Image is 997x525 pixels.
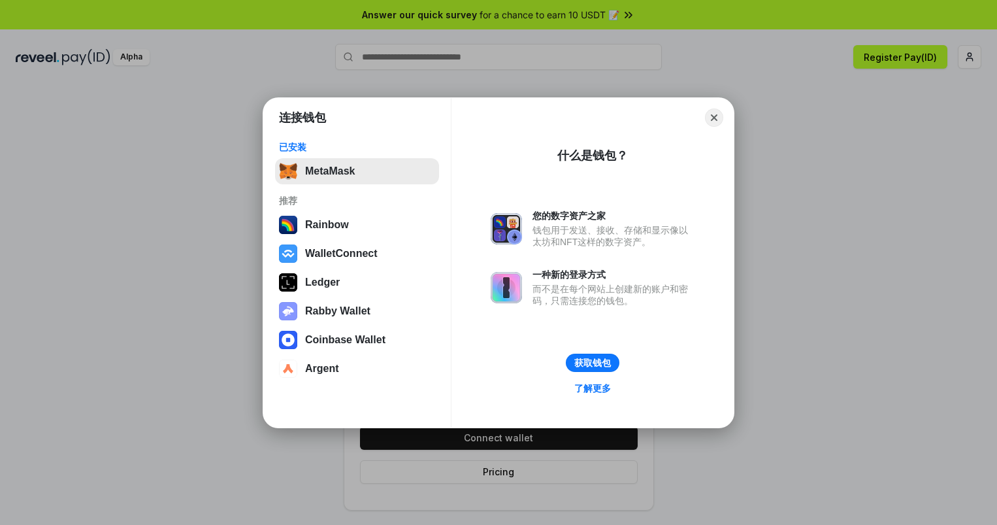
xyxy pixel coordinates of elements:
button: Close [705,109,723,127]
div: 什么是钱包？ [557,148,628,163]
div: 获取钱包 [574,357,611,369]
div: Coinbase Wallet [305,334,385,346]
h1: 连接钱包 [279,110,326,126]
img: svg+xml,%3Csvg%20width%3D%2228%22%20height%3D%2228%22%20viewBox%3D%220%200%2028%2028%22%20fill%3D... [279,245,297,263]
div: Rainbow [305,219,349,231]
button: Coinbase Wallet [275,327,439,353]
div: 一种新的登录方式 [532,269,695,280]
div: 您的数字资产之家 [532,210,695,222]
button: Rabby Wallet [275,298,439,324]
button: 获取钱包 [566,354,619,372]
div: Ledger [305,277,340,288]
button: Rainbow [275,212,439,238]
div: WalletConnect [305,248,378,260]
img: svg+xml,%3Csvg%20xmlns%3D%22http%3A%2F%2Fwww.w3.org%2F2000%2Fsvg%22%20fill%3D%22none%22%20viewBox... [491,213,522,245]
div: 已安装 [279,141,435,153]
a: 了解更多 [566,380,619,397]
img: svg+xml,%3Csvg%20xmlns%3D%22http%3A%2F%2Fwww.w3.org%2F2000%2Fsvg%22%20fill%3D%22none%22%20viewBox... [491,272,522,303]
button: MetaMask [275,158,439,184]
button: WalletConnect [275,241,439,267]
button: Ledger [275,269,439,296]
img: svg+xml,%3Csvg%20width%3D%22120%22%20height%3D%22120%22%20viewBox%3D%220%200%20120%20120%22%20fil... [279,216,297,234]
div: MetaMask [305,165,355,177]
img: svg+xml,%3Csvg%20xmlns%3D%22http%3A%2F%2Fwww.w3.org%2F2000%2Fsvg%22%20fill%3D%22none%22%20viewBox... [279,302,297,320]
img: svg+xml,%3Csvg%20xmlns%3D%22http%3A%2F%2Fwww.w3.org%2F2000%2Fsvg%22%20width%3D%2228%22%20height%3... [279,273,297,292]
button: Argent [275,356,439,382]
div: Argent [305,363,339,375]
div: 钱包用于发送、接收、存储和显示像以太坊和NFT这样的数字资产。 [532,224,695,248]
div: 推荐 [279,195,435,207]
img: svg+xml,%3Csvg%20width%3D%2228%22%20height%3D%2228%22%20viewBox%3D%220%200%2028%2028%22%20fill%3D... [279,331,297,349]
img: svg+xml,%3Csvg%20width%3D%2228%22%20height%3D%2228%22%20viewBox%3D%220%200%2028%2028%22%20fill%3D... [279,360,297,378]
div: Rabby Wallet [305,305,370,317]
img: svg+xml,%3Csvg%20fill%3D%22none%22%20height%3D%2233%22%20viewBox%3D%220%200%2035%2033%22%20width%... [279,162,297,180]
div: 而不是在每个网站上创建新的账户和密码，只需连接您的钱包。 [532,283,695,307]
div: 了解更多 [574,382,611,394]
